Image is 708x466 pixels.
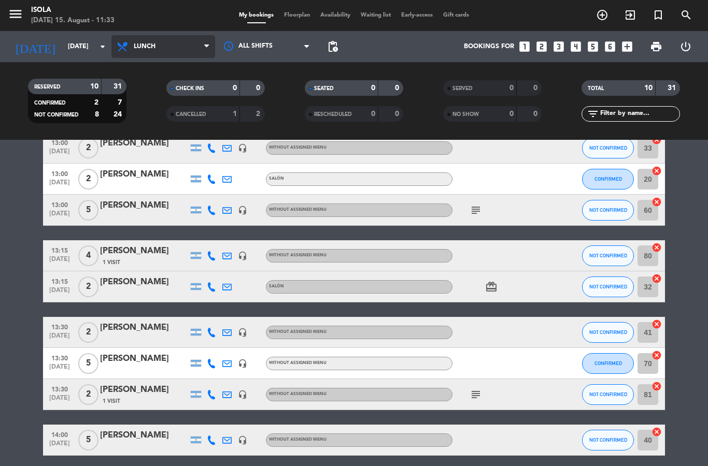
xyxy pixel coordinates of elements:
i: search [680,9,692,21]
button: NOT CONFIRMED [582,245,634,266]
span: Salón [269,284,284,288]
span: Without assigned menu [269,361,327,365]
span: NO SHOW [452,112,479,117]
button: CONFIRMED [582,353,634,374]
span: [DATE] [47,148,73,160]
i: add_box [620,40,634,53]
span: Waiting list [356,12,396,18]
span: Without assigned menu [269,253,327,257]
button: NOT CONFIRMED [582,384,634,405]
span: [DATE] [47,287,73,299]
span: [DATE] [47,179,73,191]
i: headset_mic [238,206,247,215]
i: looks_one [518,40,531,53]
strong: 7 [118,99,124,106]
span: 13:00 [47,136,73,148]
i: subject [470,388,482,401]
span: Without assigned menu [269,392,327,396]
span: NOT CONFIRMED [34,112,79,118]
strong: 24 [114,111,124,118]
span: pending_actions [327,40,339,53]
span: Early-access [396,12,438,18]
span: 4 [78,245,98,266]
span: [DATE] [47,395,73,406]
span: BOOK TABLE [588,6,616,24]
span: 2 [78,322,98,343]
i: [DATE] [8,35,63,58]
i: cancel [652,381,662,391]
span: NOT CONFIRMED [589,207,627,213]
i: filter_list [587,108,599,120]
span: 13:30 [47,321,73,332]
i: headset_mic [238,390,247,399]
span: Bookings for [464,43,514,50]
span: RESERVED [34,84,61,90]
span: 5 [78,200,98,221]
span: SERVED [452,86,473,91]
span: [DATE] [47,256,73,268]
i: turned_in_not [652,9,664,21]
span: [DATE] [47,210,73,222]
i: headset_mic [238,251,247,260]
i: add_circle_outline [596,9,608,21]
strong: 0 [233,84,237,92]
span: 2 [78,384,98,405]
strong: 31 [668,84,678,92]
div: Isola [31,5,115,16]
div: [PERSON_NAME] [100,275,188,289]
i: cancel [652,319,662,329]
strong: 0 [509,110,514,118]
div: [PERSON_NAME] [100,168,188,181]
span: NOT CONFIRMED [589,329,627,335]
div: [PERSON_NAME] [100,244,188,258]
button: CONFIRMED [582,169,634,190]
strong: 2 [94,99,98,106]
span: 1 Visit [103,258,120,267]
button: NOT CONFIRMED [582,138,634,158]
span: [DATE] [47,440,73,452]
span: Gift cards [438,12,474,18]
span: print [650,40,662,53]
div: LOG OUT [671,31,700,62]
i: cancel [652,427,662,437]
i: cancel [652,197,662,207]
i: cancel [652,135,662,145]
span: RESCHEDULED [314,112,352,117]
span: 14:00 [47,428,73,440]
input: Filter by name... [599,108,679,120]
button: NOT CONFIRMED [582,200,634,221]
span: 13:00 [47,198,73,210]
span: CONFIRMED [594,360,622,366]
strong: 8 [95,111,99,118]
strong: 10 [644,84,653,92]
i: menu [8,6,23,22]
span: 13:15 [47,275,73,287]
div: [PERSON_NAME] [100,352,188,366]
i: headset_mic [238,328,247,337]
i: headset_mic [238,435,247,445]
strong: 0 [256,84,262,92]
i: subject [470,204,482,216]
span: NOT CONFIRMED [589,284,627,289]
span: WALK IN [616,6,644,24]
span: 2 [78,169,98,190]
span: TOTAL [588,86,604,91]
span: SEARCH [672,6,700,24]
strong: 1 [233,110,237,118]
strong: 10 [90,83,98,90]
span: CONFIRMED [34,100,66,106]
span: My bookings [234,12,279,18]
strong: 2 [256,110,262,118]
span: 5 [78,353,98,374]
strong: 0 [371,84,375,92]
span: NOT CONFIRMED [589,437,627,443]
button: NOT CONFIRMED [582,322,634,343]
strong: 0 [395,110,401,118]
span: 2 [78,276,98,297]
strong: 0 [509,84,514,92]
div: [PERSON_NAME] [100,137,188,150]
span: Without assigned menu [269,438,327,442]
span: 13:15 [47,244,73,256]
span: CHECK INS [176,86,204,91]
i: headset_mic [238,359,247,368]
